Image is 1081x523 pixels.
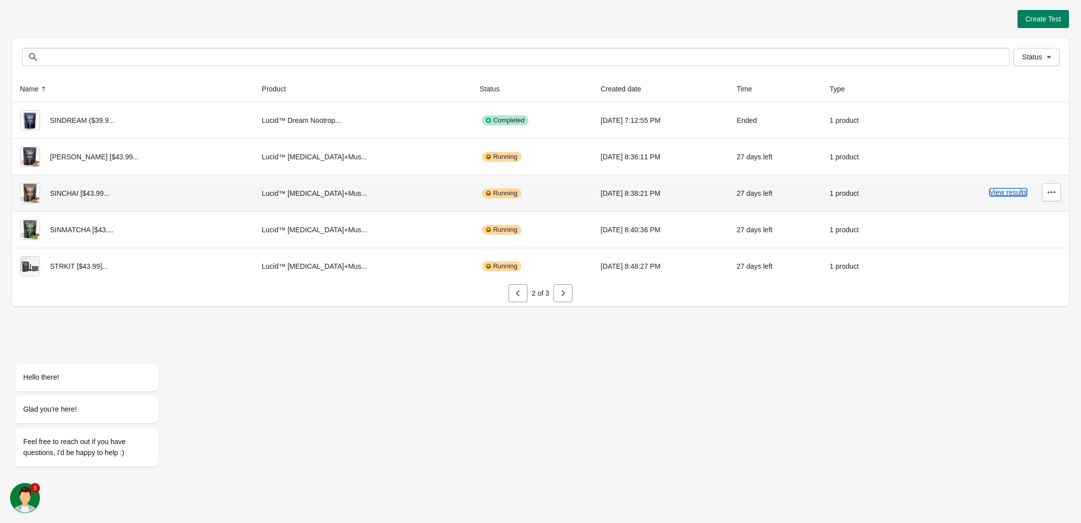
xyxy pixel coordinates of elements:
div: 1 product [829,256,894,276]
div: [DATE] 8:48:27 PM [600,256,720,276]
span: Status [1022,53,1042,61]
div: 27 days left [736,147,813,167]
div: Ended [736,110,813,130]
span: [PERSON_NAME] [$43.99... [50,153,138,161]
button: Product [258,80,300,98]
span: Create Test [1025,15,1061,23]
div: 27 days left [736,183,813,203]
div: 1 product [829,220,894,240]
button: Type [825,80,858,98]
div: Running [482,188,521,198]
span: STRKIT [$43.99]... [50,262,108,270]
iframe: chat widget [10,483,42,513]
div: 1 product [829,183,894,203]
button: Time [732,80,766,98]
button: View results [989,188,1027,196]
div: 1 product [829,147,894,167]
div: Lucid™ [MEDICAL_DATA]+Mus... [262,220,464,240]
div: [DATE] 8:36:11 PM [600,147,720,167]
div: Lucid™ [MEDICAL_DATA]+Mus... [262,183,464,203]
div: Lucid™ Dream Nootrop... [262,110,464,130]
button: Name [16,80,52,98]
div: 27 days left [736,256,813,276]
div: Running [482,261,521,271]
span: SINMATCHA [$43.... [50,226,113,234]
div: Lucid™ [MEDICAL_DATA]+Mus... [262,147,464,167]
div: 27 days left [736,220,813,240]
div: Lucid™ [MEDICAL_DATA]+Mus... [262,256,464,276]
button: Create Test [1017,10,1069,28]
div: Completed [482,115,528,125]
button: Created date [596,80,655,98]
div: [DATE] 8:40:36 PM [600,220,720,240]
div: [DATE] 7:12:55 PM [600,110,720,130]
span: SINCHAI [$43.99... [50,189,109,197]
button: Status [475,80,513,98]
div: [DATE] 8:38:21 PM [600,183,720,203]
span: SINDREAM ($39.9... [50,116,114,124]
div: Running [482,225,521,235]
div: 1 product [829,110,894,130]
iframe: chat widget [10,274,190,478]
button: Status [1013,48,1059,66]
span: 2 of 3 [531,289,549,297]
div: Running [482,152,521,162]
